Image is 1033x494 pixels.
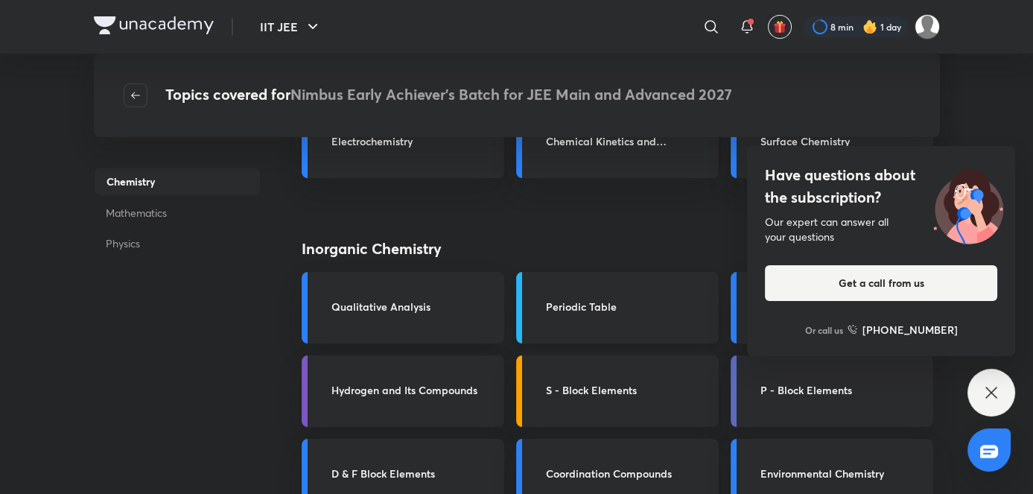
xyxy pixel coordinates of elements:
[302,355,504,427] a: Hydrogen and Its Compounds
[165,83,732,107] h4: Topics covered for
[546,299,710,314] h3: Periodic Table
[765,164,997,209] h4: Have questions about the subscription?
[94,199,261,227] p: Mathematics
[731,355,933,427] a: P - Block Elements
[773,20,786,34] img: avatar
[862,322,958,338] h6: [PHONE_NUMBER]
[760,466,924,481] h3: Environmental Chemistry
[765,265,997,301] button: Get a call from us
[768,15,792,39] button: avatar
[516,272,719,343] a: Periodic Table
[765,215,997,244] div: Our expert can answer all your questions
[516,355,719,427] a: S - Block Elements
[94,16,214,38] a: Company Logo
[251,12,331,42] button: IIT JEE
[331,466,495,481] h3: D & F Block Elements
[94,229,261,257] p: Physics
[290,84,732,104] span: Nimbus Early Achiever’s Batch for JEE Main and Advanced 2027
[331,382,495,398] h3: Hydrogen and Its Compounds
[331,133,495,149] h3: Electrochemistry
[546,133,710,149] h3: Chemical Kinetics and Radioactivity
[848,322,958,338] a: [PHONE_NUMBER]
[915,14,940,39] img: SUBHRANGSU DAS
[94,167,261,196] p: Chemistry
[862,19,877,34] img: streak
[760,382,924,398] h3: P - Block Elements
[805,323,843,337] p: Or call us
[94,16,214,34] img: Company Logo
[546,382,710,398] h3: S - Block Elements
[760,133,924,149] h3: Surface Chemistry
[302,238,862,260] h4: Inorganic Chemistry
[546,466,710,481] h3: Coordination Compounds
[331,299,495,314] h3: Qualitative Analysis
[921,164,1015,244] img: ttu_illustration_new.svg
